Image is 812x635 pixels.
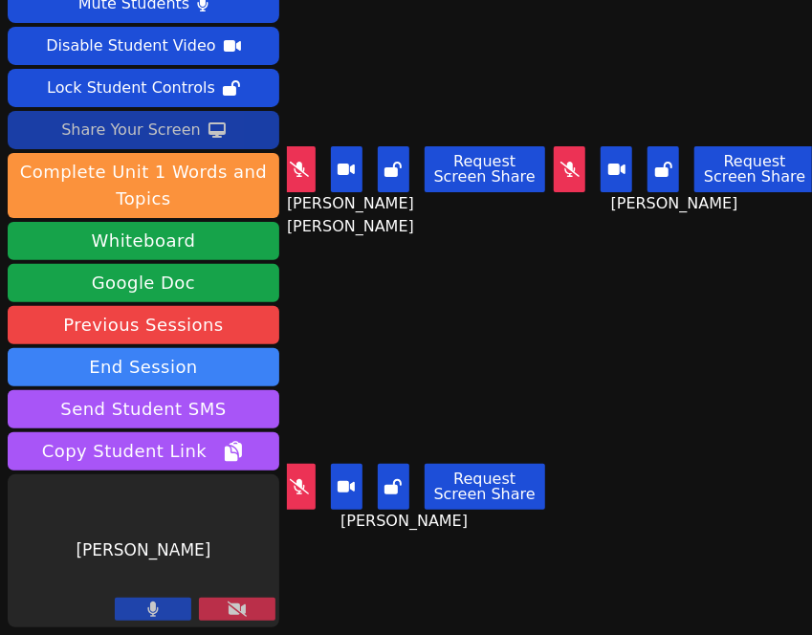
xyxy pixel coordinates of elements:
span: [PERSON_NAME] [611,192,743,215]
button: Copy Student Link [8,432,279,471]
button: Request Screen Share [425,146,545,192]
button: Share Your Screen [8,111,279,149]
button: Complete Unit 1 Words and Topics [8,153,279,218]
div: Disable Student Video [46,31,215,61]
span: Copy Student Link [42,438,245,465]
button: Lock Student Controls [8,69,279,107]
span: [PERSON_NAME] [PERSON_NAME] [287,192,527,238]
button: Whiteboard [8,222,279,260]
button: Request Screen Share [425,464,545,510]
div: Share Your Screen [61,115,201,145]
div: [PERSON_NAME] [8,474,279,627]
a: Previous Sessions [8,306,279,344]
a: Google Doc [8,264,279,302]
button: End Session [8,348,279,386]
span: [PERSON_NAME] [340,510,472,533]
button: Disable Student Video [8,27,279,65]
div: Lock Student Controls [47,73,215,103]
button: Send Student SMS [8,390,279,428]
